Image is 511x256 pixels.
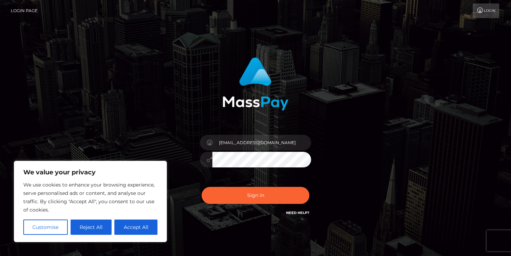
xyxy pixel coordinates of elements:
button: Sign in [202,187,309,204]
img: MassPay Login [222,57,289,110]
a: Login Page [11,3,38,18]
input: Username... [212,135,311,150]
a: Need Help? [286,210,309,215]
button: Customise [23,220,68,235]
a: Login [473,3,499,18]
p: We use cookies to enhance your browsing experience, serve personalised ads or content, and analys... [23,181,157,214]
div: We value your privacy [14,161,167,242]
button: Reject All [71,220,112,235]
p: We value your privacy [23,168,157,176]
button: Accept All [114,220,157,235]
